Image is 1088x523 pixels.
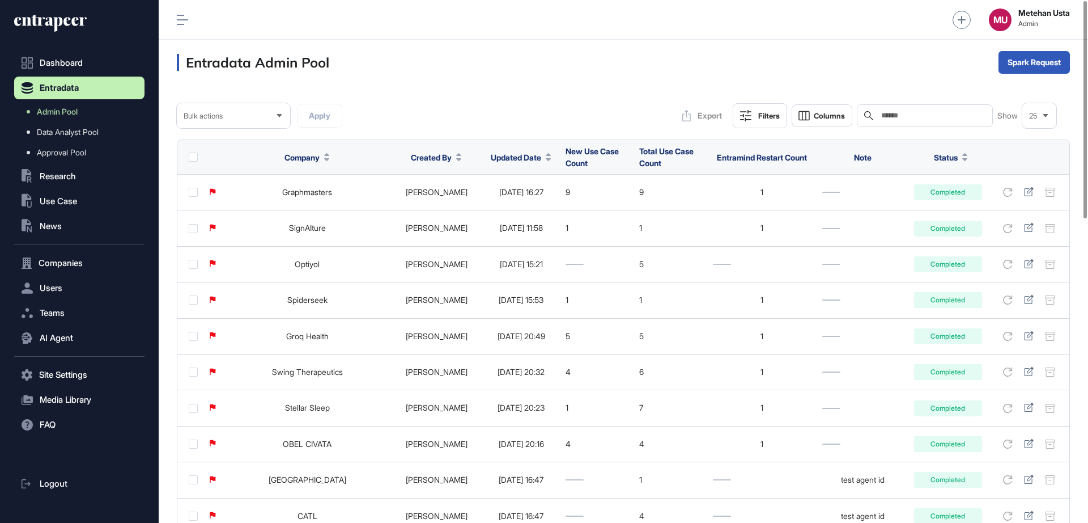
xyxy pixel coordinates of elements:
span: Teams [40,309,65,318]
span: Columns [814,112,845,120]
div: Completed [914,328,982,344]
span: Entradata [40,83,79,92]
span: Total Use Case Count [639,146,694,168]
a: CATL [297,511,317,521]
span: Created By [411,151,452,163]
strong: Metehan Usta [1018,9,1070,18]
div: Filters [758,111,780,120]
button: Entradata [14,77,144,99]
button: Media Library [14,389,144,411]
button: Companies [14,252,144,275]
div: 6 [639,368,702,377]
button: AI Agent [14,327,144,349]
div: 4 [566,440,628,449]
div: 1 [713,223,811,233]
div: test agent id [822,475,902,484]
a: Data Analyst Pool [20,122,144,142]
a: [PERSON_NAME] [406,187,467,197]
a: [PERSON_NAME] [406,475,467,484]
div: [DATE] 16:27 [488,188,554,197]
span: Research [40,172,76,181]
button: Use Case [14,190,144,213]
div: Completed [914,472,982,488]
div: MU [989,9,1011,31]
a: OBEL CIVATA [283,439,331,449]
span: New Use Case Count [566,146,619,168]
div: 1 [713,368,811,377]
div: 5 [566,332,628,341]
span: Logout [40,479,67,488]
div: [DATE] 20:16 [488,440,554,449]
button: Spark Request [998,51,1070,74]
a: SignAIture [289,223,326,233]
span: Approval Pool [37,148,86,157]
span: Bulk actions [184,112,223,120]
div: 9 [566,188,628,197]
div: [DATE] 16:47 [488,512,554,521]
div: 1 [713,440,811,449]
div: 1 [713,332,811,341]
div: 1 [713,403,811,412]
div: [DATE] 20:23 [488,403,554,412]
span: Updated Date [491,151,541,163]
span: Status [934,151,958,163]
button: Status [934,151,968,163]
a: Logout [14,473,144,495]
button: Updated Date [491,151,551,163]
div: 9 [639,188,702,197]
span: AI Agent [40,334,73,343]
div: 7 [639,403,702,412]
span: Admin [1018,20,1070,28]
a: Groq Health [286,331,329,341]
div: test agent id [822,512,902,521]
div: 1 [566,223,628,233]
a: Optiyol [295,259,320,269]
h3: Entradata Admin Pool [177,54,329,71]
button: Research [14,165,144,188]
div: Completed [914,400,982,416]
button: Teams [14,302,144,324]
div: 1 [639,223,702,233]
button: Export [676,104,728,127]
button: FAQ [14,414,144,436]
button: Created By [411,151,462,163]
a: [PERSON_NAME] [406,403,467,412]
button: Company [284,151,330,163]
span: Company [284,151,320,163]
div: Completed [914,184,982,200]
a: [PERSON_NAME] [406,511,467,521]
span: Data Analyst Pool [37,128,99,137]
span: Dashboard [40,58,83,68]
div: [DATE] 20:49 [488,332,554,341]
div: Completed [914,436,982,452]
span: 25 [1029,112,1038,120]
a: Approval Pool [20,142,144,163]
span: Use Case [40,197,77,206]
div: [DATE] 20:32 [488,368,554,377]
div: 1 [713,188,811,197]
button: Site Settings [14,364,144,386]
a: [PERSON_NAME] [406,259,467,269]
button: Filters [733,103,787,128]
span: Media Library [40,395,91,404]
a: Graphmasters [282,187,332,197]
div: [DATE] 16:47 [488,475,554,484]
span: Site Settings [39,370,87,379]
div: Completed [914,364,982,380]
div: Completed [914,221,982,237]
div: 1 [639,475,702,484]
div: [DATE] 15:21 [488,260,554,269]
div: 1 [639,296,702,305]
a: Spiderseek [287,295,328,305]
a: [PERSON_NAME] [406,295,467,305]
span: Users [40,284,62,293]
span: Show [997,111,1018,120]
div: 1 [566,296,628,305]
span: News [40,222,62,231]
div: 5 [639,332,702,341]
span: Companies [39,259,83,268]
div: 4 [566,368,628,377]
div: 1 [713,296,811,305]
span: Entramind Restart Count [717,153,807,162]
span: Admin Pool [37,107,78,116]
